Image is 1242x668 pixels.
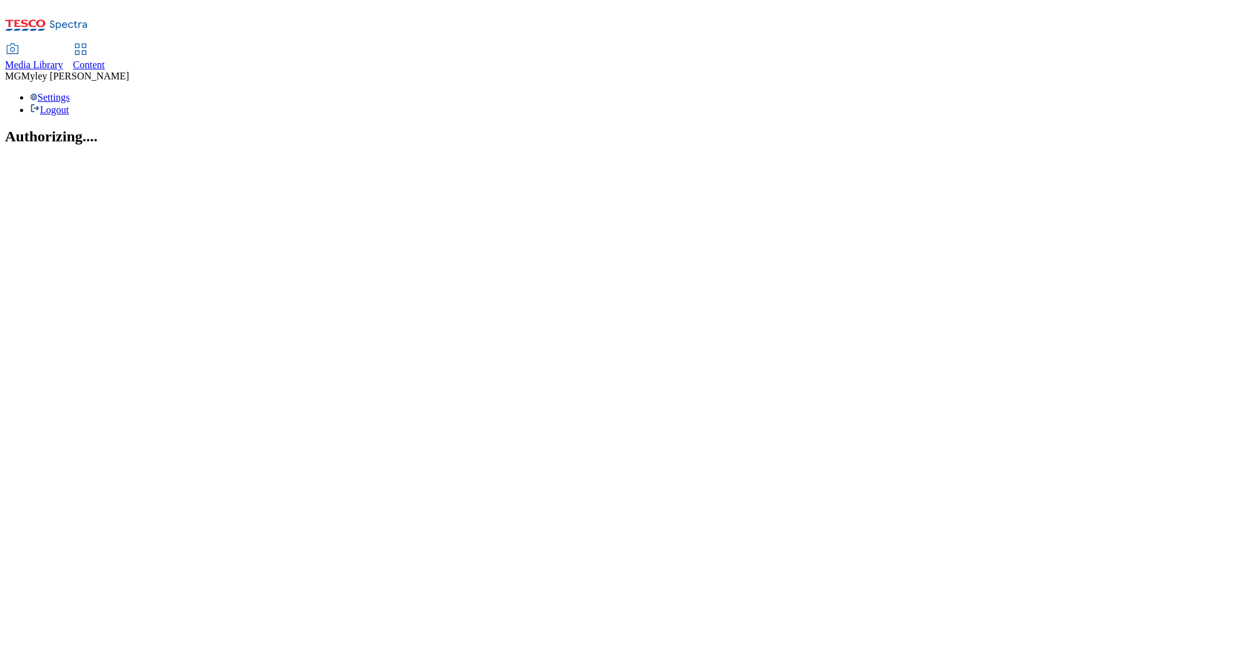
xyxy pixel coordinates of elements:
span: Media Library [5,59,63,70]
span: MG [5,71,21,81]
h2: Authorizing.... [5,128,1237,145]
a: Logout [30,104,69,115]
a: Content [73,44,105,71]
a: Settings [30,92,70,103]
span: Myley [PERSON_NAME] [21,71,129,81]
span: Content [73,59,105,70]
a: Media Library [5,44,63,71]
